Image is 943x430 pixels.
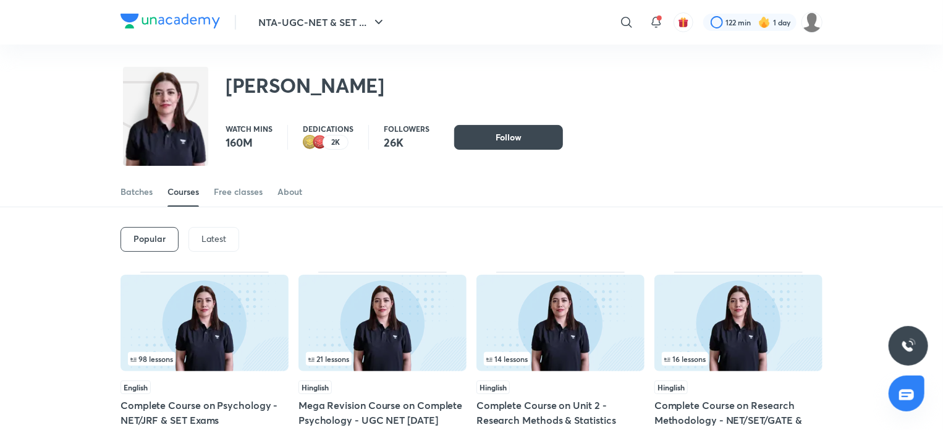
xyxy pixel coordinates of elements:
img: Kumarica [801,12,822,33]
h5: Complete Course on Psychology - NET/JRF & SET Exams [121,398,289,428]
span: 21 lessons [308,355,349,363]
img: Thumbnail [476,275,645,371]
img: Company Logo [121,14,220,28]
button: NTA-UGC-NET & SET ... [251,10,394,35]
div: left [128,352,281,366]
div: Batches [121,186,153,198]
img: Thumbnail [121,275,289,371]
p: Followers [384,125,429,132]
div: infocontainer [662,352,815,366]
span: 98 lessons [130,355,173,363]
h6: Popular [133,234,166,244]
img: educator badge2 [303,135,318,150]
img: avatar [678,17,689,28]
span: 16 lessons [664,355,706,363]
p: 160M [226,135,273,150]
p: Latest [201,234,226,244]
h2: [PERSON_NAME] [226,73,384,98]
span: Hinglish [654,381,688,394]
div: Free classes [214,186,263,198]
div: infocontainer [128,352,281,366]
img: ttu [901,338,916,353]
span: Follow [496,131,522,144]
span: English [121,381,151,394]
div: infocontainer [306,352,459,366]
div: infosection [128,352,281,366]
a: Courses [167,177,199,207]
p: 2K [331,138,340,147]
img: educator badge1 [313,135,328,150]
div: infocontainer [484,352,637,366]
p: Watch mins [226,125,273,132]
button: Follow [454,125,563,150]
div: left [484,352,637,366]
img: streak [758,16,771,28]
a: About [277,177,302,207]
a: Free classes [214,177,263,207]
div: infosection [484,352,637,366]
div: infosection [306,352,459,366]
span: Hinglish [476,381,510,394]
p: 26K [384,135,429,150]
div: infosection [662,352,815,366]
h5: Mega Revision Course on Complete Psychology - UGC NET [DATE] [298,398,467,428]
div: left [662,352,815,366]
span: Hinglish [298,381,332,394]
a: Batches [121,177,153,207]
div: About [277,186,302,198]
button: avatar [674,12,693,32]
div: Courses [167,186,199,198]
span: 14 lessons [486,355,528,363]
img: Thumbnail [298,275,467,371]
img: Thumbnail [654,275,822,371]
div: left [306,352,459,366]
img: class [123,69,208,199]
p: Dedications [303,125,353,132]
h5: Complete Course on Unit 2 - Research Methods & Statistics [476,398,645,428]
a: Company Logo [121,14,220,32]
